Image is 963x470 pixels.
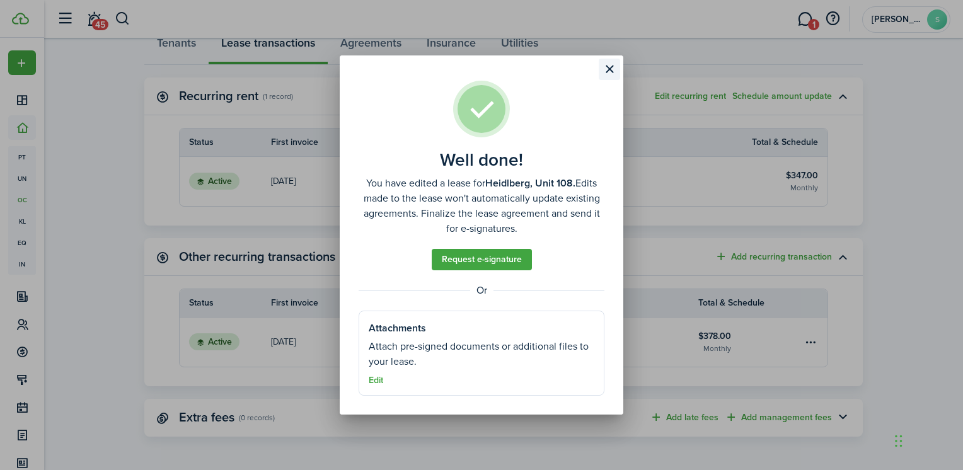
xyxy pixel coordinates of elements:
[359,283,604,298] well-done-separator: Or
[599,59,620,80] button: Close modal
[369,375,383,386] button: Edit
[369,321,426,336] well-done-section-title: Attachments
[485,176,575,190] b: Heidlberg, Unit 108.
[440,150,523,170] well-done-title: Well done!
[895,422,902,460] div: Drag
[369,339,594,369] well-done-section-description: Attach pre-signed documents or additional files to your lease.
[891,410,954,470] iframe: Chat Widget
[359,176,604,236] well-done-description: You have edited a lease for Edits made to the lease won't automatically update existing agreement...
[432,249,532,270] a: Request e-signature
